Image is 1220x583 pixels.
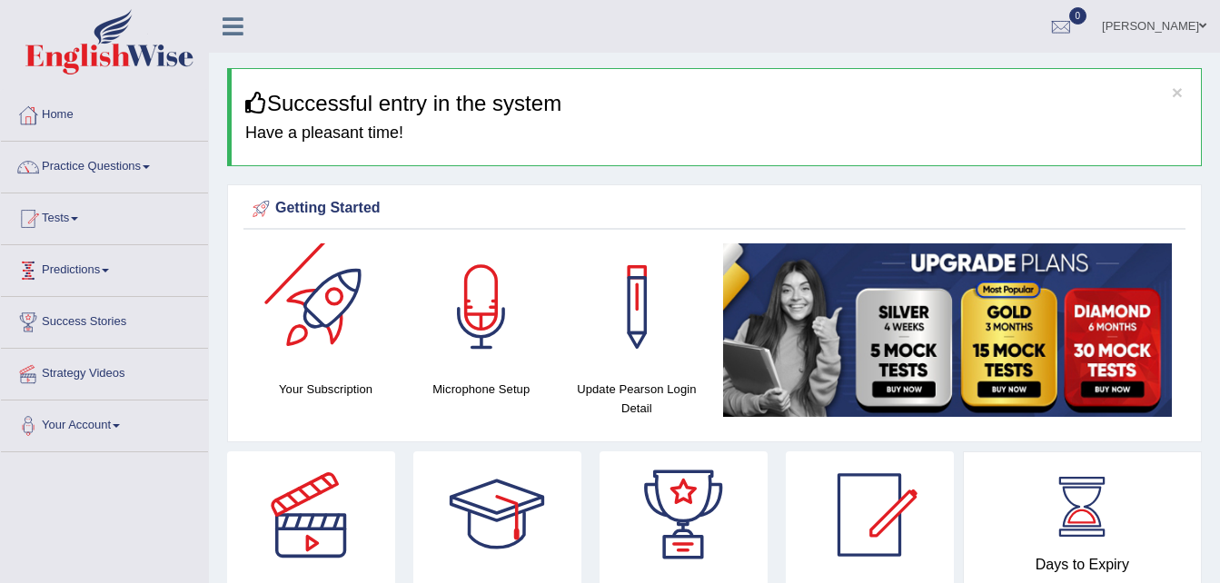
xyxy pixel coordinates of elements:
[1,193,208,239] a: Tests
[1069,7,1087,25] span: 0
[245,92,1187,115] h3: Successful entry in the system
[1,297,208,342] a: Success Stories
[1,245,208,291] a: Predictions
[723,243,1172,417] img: small5.jpg
[412,380,550,399] h4: Microphone Setup
[245,124,1187,143] h4: Have a pleasant time!
[257,380,394,399] h4: Your Subscription
[1172,83,1183,102] button: ×
[984,557,1181,573] h4: Days to Expiry
[248,195,1181,222] div: Getting Started
[1,90,208,135] a: Home
[568,380,705,418] h4: Update Pearson Login Detail
[1,142,208,187] a: Practice Questions
[1,349,208,394] a: Strategy Videos
[1,400,208,446] a: Your Account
